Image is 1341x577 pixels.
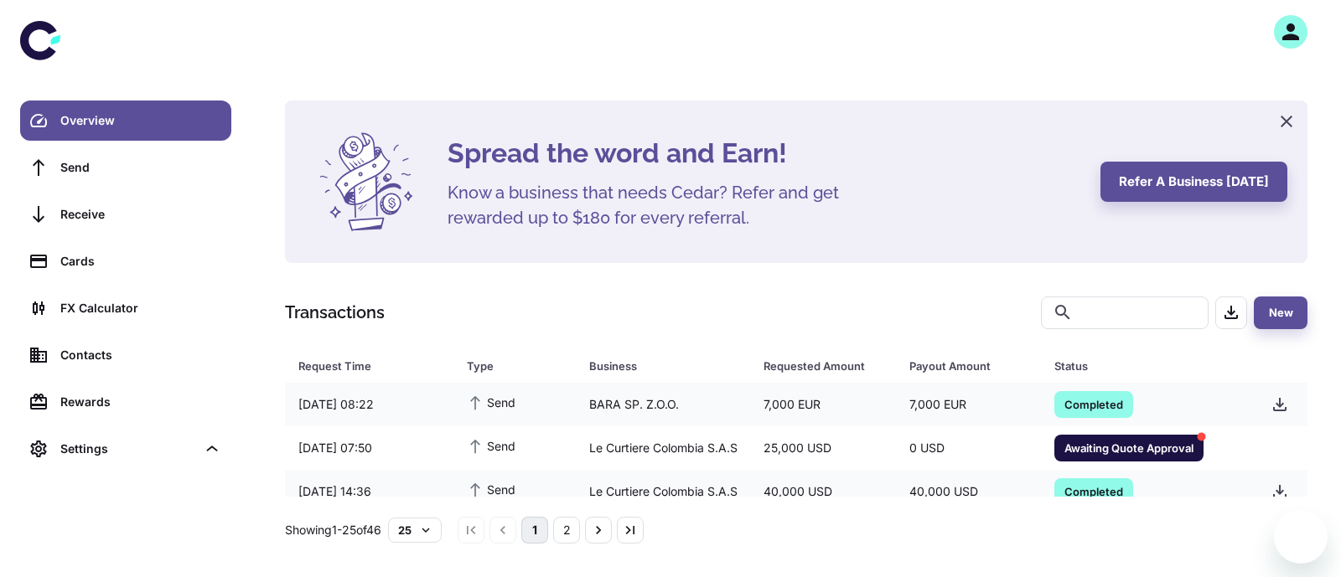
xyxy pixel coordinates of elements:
span: Request Time [298,354,447,378]
div: 7,000 EUR [896,389,1041,420]
div: Cards [60,252,221,270]
div: Payout Amount [909,354,1012,378]
span: Awaiting Quote Approval [1054,439,1204,456]
div: Le Curtiere Colombia S.A.S [576,476,750,507]
span: Status [1054,354,1238,378]
button: Refer a business [DATE] [1100,162,1287,202]
div: FX Calculator [60,299,221,317]
div: BARA SP. Z.O.O. [576,389,750,420]
div: [DATE] 14:36 [285,476,453,507]
div: 40,000 USD [896,476,1041,507]
div: Le Curtiere Colombia S.A.S [576,432,750,464]
a: Receive [20,194,231,234]
span: Type [467,354,569,378]
div: Request Time [298,354,425,378]
button: Go to page 2 [553,517,580,544]
span: Requested Amount [764,354,888,378]
a: Send [20,147,231,188]
div: Receive [60,205,221,224]
span: Send [467,436,515,455]
button: 25 [388,518,442,543]
div: 40,000 USD [750,476,895,507]
nav: pagination navigation [455,517,646,544]
span: Completed [1054,395,1133,412]
a: FX Calculator [20,288,231,328]
div: 25,000 USD [750,432,895,464]
a: Cards [20,241,231,281]
span: Payout Amount [909,354,1034,378]
button: page 1 [521,517,548,544]
button: New [1254,296,1307,329]
span: Completed [1054,482,1133,499]
div: 7,000 EUR [750,389,895,420]
div: Send [60,158,221,177]
a: Overview [20,100,231,141]
h5: Know a business that needs Cedar? Refer and get rewarded up to $180 for every referral. [448,180,867,230]
span: Send [467,480,515,498]
div: Type [467,354,547,378]
div: Status [1054,354,1216,378]
div: Rewards [60,393,221,411]
div: Settings [20,429,231,469]
iframe: Button to launch messaging window [1274,510,1328,564]
div: Overview [60,111,221,130]
p: Showing 1-25 of 46 [285,521,381,539]
div: [DATE] 07:50 [285,432,453,464]
div: 0 USD [896,432,1041,464]
div: Requested Amount [764,354,867,378]
button: Go to next page [585,517,612,544]
a: Rewards [20,382,231,422]
h1: Transactions [285,300,385,325]
a: Contacts [20,335,231,375]
h4: Spread the word and Earn! [448,133,1080,173]
span: Send [467,393,515,411]
div: Settings [60,440,196,458]
div: Contacts [60,346,221,364]
div: [DATE] 08:22 [285,389,453,420]
button: Go to last page [617,517,644,544]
